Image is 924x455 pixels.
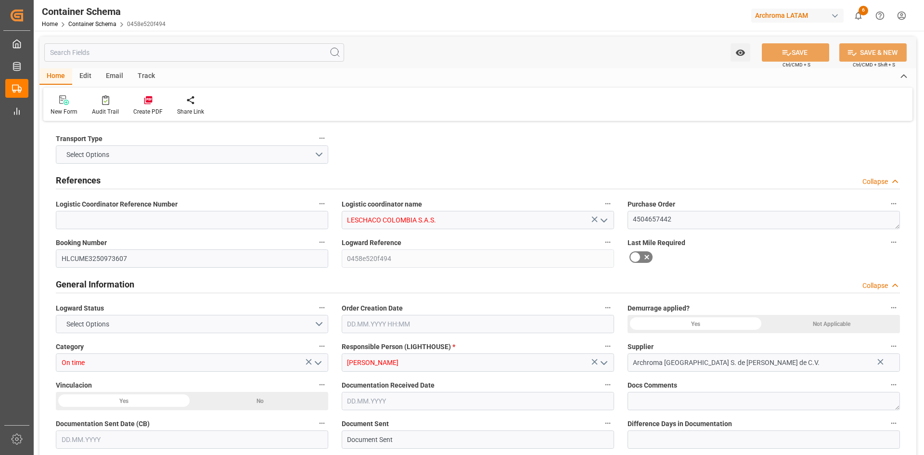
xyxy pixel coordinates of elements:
button: Supplier [887,340,900,352]
div: Track [130,68,162,85]
div: New Form [51,107,77,116]
span: Demurrage applied? [628,303,690,313]
h2: References [56,174,101,187]
div: Collapse [862,177,888,187]
div: Share Link [177,107,204,116]
span: Docs Comments [628,380,677,390]
button: Responsible Person (LIGHTHOUSE) * [602,340,614,352]
button: show 6 new notifications [847,5,869,26]
span: Logistic Coordinator Reference Number [56,199,178,209]
span: Transport Type [56,134,103,144]
span: Responsible Person (LIGHTHOUSE) [342,342,455,352]
div: Yes [628,315,764,333]
span: Select Options [62,319,114,329]
button: SAVE & NEW [839,43,907,62]
div: Yes [56,392,192,410]
button: Document Sent [602,417,614,429]
span: Purchase Order [628,199,675,209]
button: Logistic coordinator name [602,197,614,210]
button: Logward Status [316,301,328,314]
button: SAVE [762,43,829,62]
button: Logistic Coordinator Reference Number [316,197,328,210]
input: Search Fields [44,43,344,62]
span: Select Options [62,150,114,160]
span: Logistic coordinator name [342,199,422,209]
textarea: 4504657442 [628,211,900,229]
h2: General Information [56,278,134,291]
button: Demurrage applied? [887,301,900,314]
div: Edit [72,68,99,85]
button: open menu [56,315,328,333]
button: Order Creation Date [602,301,614,314]
button: Purchase Order [887,197,900,210]
input: enter supplier [628,353,900,372]
span: 6 [859,6,868,15]
button: Category [316,340,328,352]
button: Documentation Received Date [602,378,614,391]
button: Docs Comments [887,378,900,391]
span: Logward Status [56,303,104,313]
button: Difference Days in Documentation [887,417,900,429]
button: Logward Reference [602,236,614,248]
div: Create PDF [133,107,163,116]
span: Booking Number [56,238,107,248]
button: Documentation Sent Date (CB) [316,417,328,429]
span: Category [56,342,84,352]
button: open menu [596,213,610,228]
div: No [192,392,328,410]
span: Difference Days in Documentation [628,419,732,429]
span: Documentation Received Date [342,380,435,390]
span: Order Creation Date [342,303,403,313]
div: Email [99,68,130,85]
a: Container Schema [68,21,116,27]
input: DD.MM.YYYY [342,392,614,410]
div: Not Applicable [764,315,900,333]
button: Booking Number [316,236,328,248]
span: Supplier [628,342,654,352]
button: open menu [56,145,328,164]
input: DD.MM.YYYY HH:MM [342,315,614,333]
input: DD.MM.YYYY [56,430,328,449]
span: Ctrl/CMD + S [783,61,810,68]
div: Home [39,68,72,85]
input: Type to search/select [342,353,614,372]
div: Archroma LATAM [751,9,844,23]
button: open menu [731,43,750,62]
a: Home [42,21,58,27]
button: Transport Type [316,132,328,144]
span: Ctrl/CMD + Shift + S [853,61,895,68]
span: Last Mile Required [628,238,685,248]
div: Collapse [862,281,888,291]
button: Vinculacion [316,378,328,391]
button: open menu [310,355,324,370]
span: Vinculacion [56,380,92,390]
div: Audit Trail [92,107,119,116]
div: Container Schema [42,4,166,19]
button: Last Mile Required [887,236,900,248]
button: Help Center [869,5,891,26]
span: Document Sent [342,419,389,429]
span: Logward Reference [342,238,401,248]
input: Type to search/select [56,353,328,372]
button: Archroma LATAM [751,6,847,25]
span: Documentation Sent Date (CB) [56,419,150,429]
button: open menu [596,355,610,370]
